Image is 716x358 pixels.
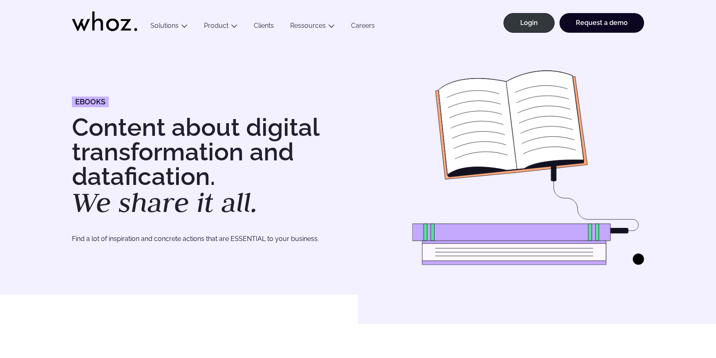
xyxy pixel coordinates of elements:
a: Clients [246,22,282,33]
a: Login [503,13,555,33]
em: We share it all. [72,184,258,220]
a: Careers [343,22,383,33]
a: Ressources [290,22,326,29]
a: Request a demo [559,13,644,33]
h1: Content about digital transformation and datafication. [72,115,350,216]
button: Solutions [142,22,196,33]
p: Find a lot of inspiration and concrete actions that are ESSENTIAL to your business. [72,234,350,244]
button: Product [196,22,246,33]
button: Ressources [282,22,343,33]
span: EBOOKS [75,98,105,106]
iframe: Chatbot [662,304,705,347]
a: Product [204,22,228,29]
